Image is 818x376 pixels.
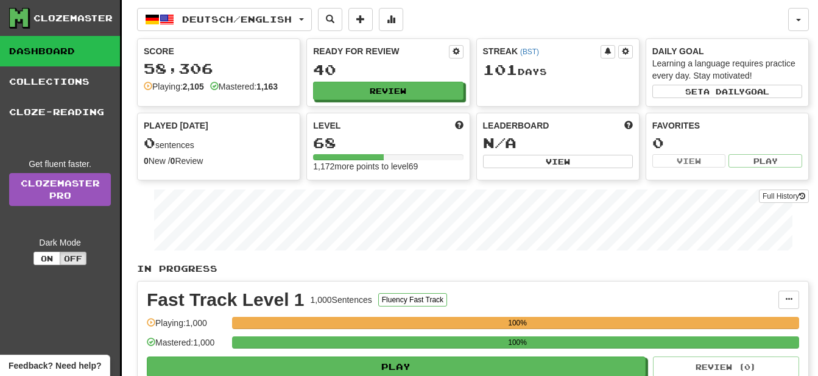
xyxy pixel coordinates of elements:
div: Streak [483,45,601,57]
div: 40 [313,62,463,77]
span: Score more points to level up [455,119,464,132]
div: Ready for Review [313,45,448,57]
span: 0 [144,134,155,151]
a: ClozemasterPro [9,173,111,206]
div: Fast Track Level 1 [147,291,305,309]
button: Deutsch/English [137,8,312,31]
div: Get fluent faster. [9,158,111,170]
span: Deutsch / English [182,14,292,24]
button: Fluency Fast Track [378,293,447,307]
div: 58,306 [144,61,294,76]
span: Level [313,119,340,132]
div: Playing: [144,80,204,93]
div: 1,172 more points to level 69 [313,160,463,172]
div: Mastered: 1,000 [147,336,226,356]
div: sentences [144,135,294,151]
div: 68 [313,135,463,151]
strong: 2,105 [183,82,204,91]
span: N/A [483,134,517,151]
span: This week in points, UTC [624,119,633,132]
div: Day s [483,62,633,78]
span: Played [DATE] [144,119,208,132]
span: 101 [483,61,518,78]
div: Dark Mode [9,236,111,249]
div: Favorites [652,119,802,132]
div: Score [144,45,294,57]
div: Daily Goal [652,45,802,57]
div: 0 [652,135,802,151]
button: More stats [379,8,403,31]
button: Full History [759,190,809,203]
p: In Progress [137,263,809,275]
a: (BST) [520,48,539,56]
button: On [33,252,60,265]
div: Clozemaster [33,12,113,24]
span: a daily [703,87,745,96]
div: New / Review [144,155,294,167]
div: 100% [236,336,799,349]
div: Learning a language requires practice every day. Stay motivated! [652,57,802,82]
strong: 0 [171,156,175,166]
button: Off [60,252,86,265]
div: Playing: 1,000 [147,317,226,337]
div: Mastered: [210,80,278,93]
button: Seta dailygoal [652,85,802,98]
button: Play [728,154,802,168]
button: View [652,154,726,168]
strong: 1,163 [256,82,278,91]
div: 100% [236,317,799,329]
button: View [483,155,633,168]
span: Open feedback widget [9,360,101,372]
span: Leaderboard [483,119,549,132]
button: Review [313,82,463,100]
strong: 0 [144,156,149,166]
div: 1,000 Sentences [311,294,372,306]
button: Search sentences [318,8,342,31]
button: Add sentence to collection [348,8,373,31]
